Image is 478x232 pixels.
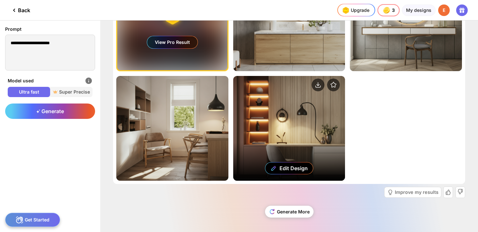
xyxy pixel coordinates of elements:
[50,89,93,95] span: Super Precise
[10,6,30,14] div: Back
[5,26,95,33] div: Prompt
[36,108,64,114] span: Generate
[5,213,60,227] div: Get Started
[395,190,438,195] div: Improve my results
[438,4,450,16] div: E
[341,5,369,15] div: Upgrade
[279,165,308,171] div: Edit Design
[8,89,50,95] span: Ultra fast
[402,4,436,16] div: My designs
[147,36,198,48] div: View Pro Result
[265,206,314,218] div: Generate More
[392,8,395,13] span: 3
[341,5,351,15] img: upgrade-nav-btn-icon.gif
[8,77,93,85] div: Model used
